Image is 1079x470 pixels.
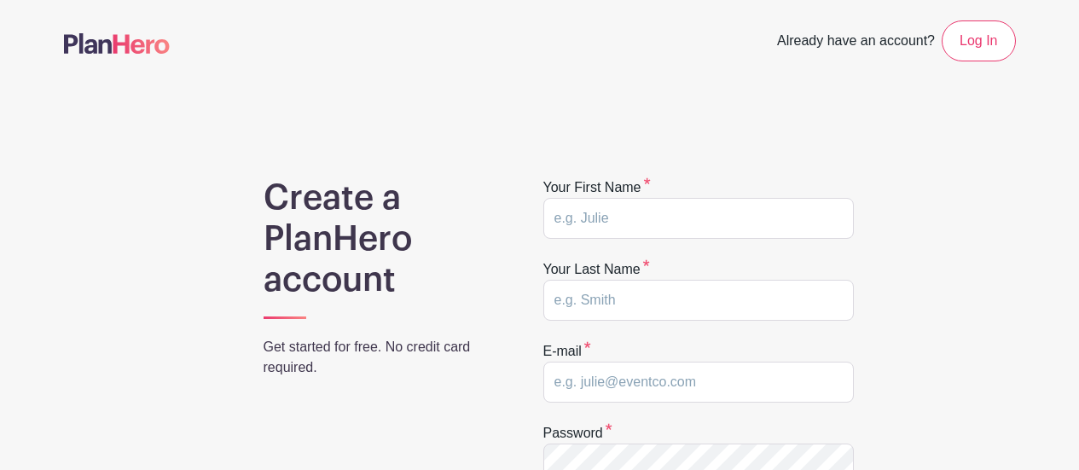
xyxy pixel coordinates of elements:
label: Your last name [543,259,650,280]
label: Password [543,423,612,444]
input: e.g. Smith [543,280,854,321]
a: Log In [942,20,1015,61]
h1: Create a PlanHero account [264,177,499,300]
label: E-mail [543,341,591,362]
p: Get started for free. No credit card required. [264,337,499,378]
input: e.g. Julie [543,198,854,239]
input: e.g. julie@eventco.com [543,362,854,403]
label: Your first name [543,177,651,198]
span: Already have an account? [777,24,935,61]
img: logo-507f7623f17ff9eddc593b1ce0a138ce2505c220e1c5a4e2b4648c50719b7d32.svg [64,33,170,54]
